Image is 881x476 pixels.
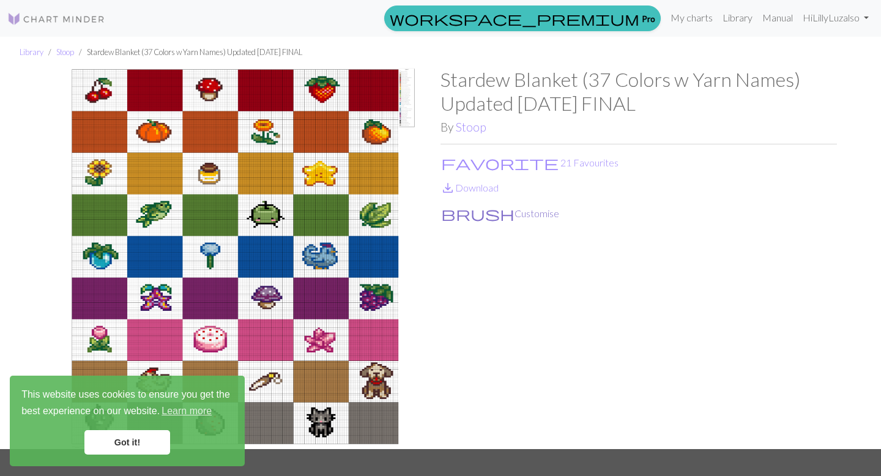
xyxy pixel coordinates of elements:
[441,182,499,193] a: DownloadDownload
[10,376,245,466] div: cookieconsent
[44,68,441,448] img: Stardew Blanket (36 Colors) Credit: FruityDayCrochet
[441,180,455,195] i: Download
[441,120,837,134] h2: By
[441,68,837,115] h1: Stardew Blanket (37 Colors w Yarn Names) Updated [DATE] FINAL
[666,6,718,30] a: My charts
[441,154,559,171] span: favorite
[798,6,874,30] a: HiLillyLuzalso
[160,402,214,420] a: learn more about cookies
[441,206,515,221] i: Customise
[390,10,639,27] span: workspace_premium
[21,387,233,420] span: This website uses cookies to ensure you get the best experience on our website.
[441,155,559,170] i: Favourite
[441,179,455,196] span: save_alt
[757,6,798,30] a: Manual
[7,12,105,26] img: Logo
[84,430,170,455] a: dismiss cookie message
[384,6,661,31] a: Pro
[441,155,619,171] button: Favourite 21 Favourites
[456,120,486,134] a: Stoop
[56,47,74,57] a: Stoop
[441,205,515,222] span: brush
[718,6,757,30] a: Library
[20,47,43,57] a: Library
[74,46,302,58] li: Stardew Blanket (37 Colors w Yarn Names) Updated [DATE] FINAL
[441,206,560,221] button: CustomiseCustomise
